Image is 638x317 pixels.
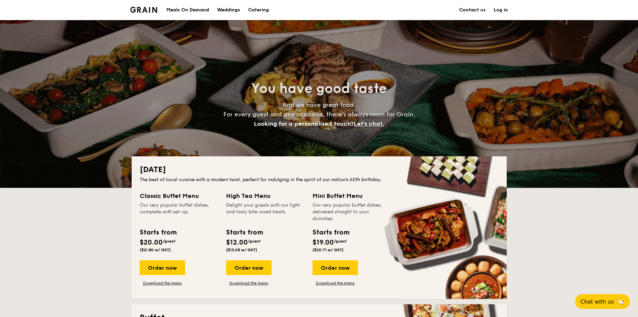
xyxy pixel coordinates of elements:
div: Our very popular buffet dishes, complete with set-up. [140,202,218,222]
span: /guest [248,239,261,244]
div: Classic Buffet Menu [140,191,218,201]
span: Let's chat. [354,120,384,127]
img: Grain [130,7,157,13]
div: Starts from [140,227,176,237]
a: Download the menu [312,280,358,286]
button: Chat with us🦙 [575,294,630,309]
span: ($21.80 w/ GST) [140,248,171,252]
span: You have good taste [251,81,387,97]
h2: [DATE] [140,164,499,175]
div: Starts from [312,227,349,237]
div: Delight your guests with our light and tasty bite-sized treats. [226,202,304,222]
span: 🦙 [617,298,625,306]
a: Download the menu [226,280,272,286]
span: /guest [334,239,347,244]
div: Starts from [226,227,263,237]
div: Our very popular buffet dishes, delivered straight to your doorstep. [312,202,391,222]
span: $20.00 [140,239,163,247]
a: Logotype [130,7,157,13]
div: Order now [140,260,185,275]
span: Looking for a personalised touch? [254,120,354,127]
div: Order now [312,260,358,275]
span: $19.00 [312,239,334,247]
span: /guest [163,239,175,244]
div: The best of local cuisine with a modern twist, perfect for indulging in the spirit of our nation’... [140,176,499,183]
div: High Tea Menu [226,191,304,201]
span: ($20.71 w/ GST) [312,248,344,252]
span: ($13.08 w/ GST) [226,248,257,252]
span: And we have great food. For every guest and any occasion, there’s always room for Grain. [223,101,415,127]
a: Download the menu [140,280,185,286]
span: Chat with us [580,299,614,305]
span: $12.00 [226,239,248,247]
div: Mini Buffet Menu [312,191,391,201]
div: Order now [226,260,272,275]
